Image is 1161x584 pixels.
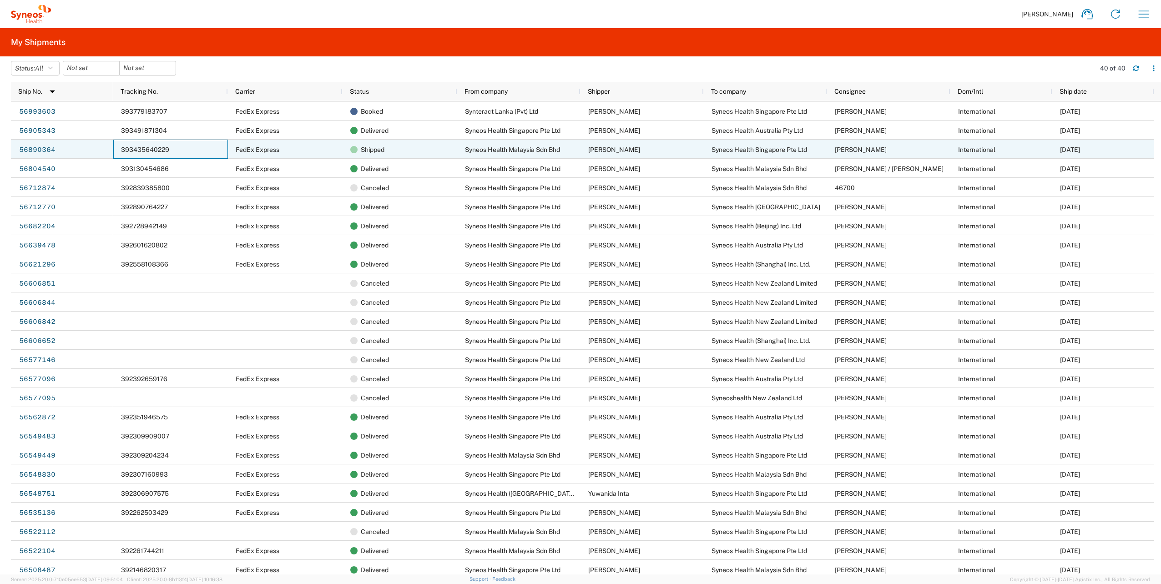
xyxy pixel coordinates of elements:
span: Synteract Lanka (Pvt) Ltd [465,108,538,115]
span: 392558108366 [121,261,168,268]
span: 08/25/2025 [1060,509,1080,516]
a: Support [469,576,492,582]
span: Status [350,88,369,95]
span: Syneos Health Singapore Pte Ltd [712,490,807,497]
span: FedEx Express [236,547,279,554]
span: Arturo Medina [588,356,640,363]
span: 09/25/2025 [1060,146,1080,153]
span: From company [464,88,508,95]
span: Shipped [361,140,384,159]
a: Feedback [492,576,515,582]
div: 40 of 40 [1100,64,1126,72]
a: 56993603 [19,105,56,119]
span: 08/21/2025 [1060,490,1080,497]
span: Siti Zurairah [835,509,887,516]
span: Syneos Health Singapore Pte Ltd [465,566,560,574]
span: 08/26/2025 [1060,318,1080,325]
span: Shipper [588,88,610,95]
span: 09/08/2025 [1060,203,1080,211]
span: International [958,490,995,497]
a: 56549483 [19,429,56,444]
span: Arturo Medina [588,127,640,134]
span: Arturo Medina [588,242,640,249]
span: Smita Boban [835,394,887,402]
span: 09/03/2025 [1060,222,1080,230]
span: 392307160993 [121,471,168,478]
span: [DATE] 10:16:38 [187,577,222,582]
span: Delivered [361,255,389,274]
span: Yuwanida Inta [588,490,629,497]
span: Delivered [361,484,389,503]
span: Tina Thorpe [835,433,887,440]
span: Syneos Health Singapore Pte Ltd [465,356,560,363]
span: 09/15/2025 [1060,165,1080,172]
span: Canceled [361,388,389,408]
span: FedEx Express [236,242,279,249]
span: Arturo Medina [835,528,887,535]
span: [PERSON_NAME] [1021,10,1073,18]
span: 393130454686 [121,165,169,172]
span: Syneos Health New Zealand Limited [712,318,817,325]
span: 08/22/2025 [1060,394,1080,402]
span: International [958,299,995,306]
a: 56712874 [19,181,56,196]
a: 56522104 [19,544,56,559]
span: International [958,375,995,383]
span: 392839385800 [121,184,170,191]
span: Delivered [361,541,389,560]
span: 08/28/2025 [1060,242,1080,249]
span: International [958,566,995,574]
span: Canceled [361,331,389,350]
span: Lewis Chang [588,146,640,153]
span: International [958,184,995,191]
span: Tracking No. [121,88,158,95]
span: 08/19/2025 [1060,528,1080,535]
span: International [958,394,995,402]
span: Delivered [361,503,389,522]
span: Syneos Health Singapore Pte Ltd [712,108,807,115]
span: FedEx Express [236,261,279,268]
span: 392890764227 [121,203,168,211]
span: Ng Lee Tin [835,566,887,574]
span: Arturo Medina [835,490,887,497]
span: Syneos Health Singapore Pte Ltd [465,375,560,383]
a: 56606844 [19,296,56,310]
span: 08/21/2025 [1060,452,1080,459]
a: 56905343 [19,124,56,138]
span: Ship date [1060,88,1087,95]
a: 56548751 [19,487,56,501]
span: Syneos Health Singapore Pte Ltd [465,261,560,268]
span: International [958,433,995,440]
span: Syneos Health Singapore Pte Ltd [465,337,560,344]
span: Syneoshealth New Zealand Ltd [712,394,802,402]
span: Arturo Medina [835,146,887,153]
span: Jemma Arnold [835,318,887,325]
span: International [958,165,995,172]
span: Server: 2025.20.0-710e05ee653 [11,577,123,582]
span: Syneos Health New Zealand Limited [712,299,817,306]
span: Arturo Medina [588,471,640,478]
span: 392351946575 [121,413,168,421]
span: International [958,413,995,421]
a: 56535136 [19,506,56,520]
span: Syneos Health Singapore Pte Ltd [465,394,560,402]
span: To company [711,88,746,95]
span: Syneos Health Singapore Pte Ltd [712,547,807,554]
span: Syneos Health (Shanghai) Inc. Ltd. [712,337,810,344]
span: Syneos Health Malaysia Sdn Bhd [712,184,807,191]
span: 393491871304 [121,127,167,134]
span: Syneos Health Australia Pty Ltd [712,433,803,440]
span: Aviva Hu [835,337,887,344]
span: FedEx Express [236,471,279,478]
h2: My Shipments [11,37,66,48]
span: FedEx Express [236,413,279,421]
span: Delivered [361,159,389,178]
span: International [958,222,995,230]
span: Syneos Health New Zealand Limited [712,280,817,287]
span: Arturo Medina [588,375,640,383]
span: Syneos Health (Beijing) Inc. Ltd [712,222,801,230]
span: International [958,452,995,459]
span: Jemma Arnold [835,299,887,306]
span: International [958,146,995,153]
span: FedEx Express [236,146,279,153]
